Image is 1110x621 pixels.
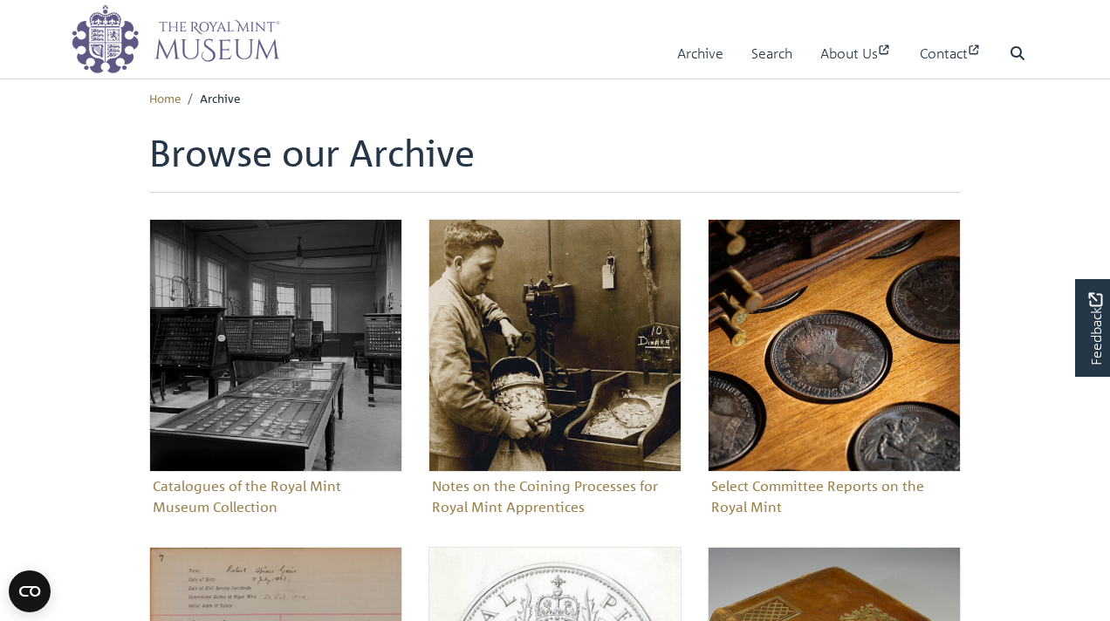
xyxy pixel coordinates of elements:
[920,29,982,78] a: Contact
[200,90,240,106] span: Archive
[428,219,682,472] img: Notes on the Coining Processes for Royal Mint Apprentices
[149,219,402,472] img: Catalogues of the Royal Mint Museum Collection
[149,90,181,106] a: Home
[415,219,695,547] div: Sub-collection
[1085,293,1106,365] span: Feedback
[428,219,682,521] a: Notes on the Coining Processes for Royal Mint Apprentices Notes on the Coining Processes for Roya...
[149,131,961,192] h1: Browse our Archive
[708,219,961,521] a: Select Committee Reports on the Royal Mint Select Committee Reports on the Royal Mint
[708,219,961,472] img: Select Committee Reports on the Royal Mint
[751,29,792,78] a: Search
[695,219,974,547] div: Sub-collection
[71,4,280,74] img: logo_wide.png
[9,570,51,612] button: Open CMP widget
[136,219,415,547] div: Sub-collection
[149,219,402,521] a: Catalogues of the Royal Mint Museum Collection Catalogues of the Royal Mint Museum Collection
[1075,279,1110,377] a: Would you like to provide feedback?
[820,29,892,78] a: About Us
[677,29,723,78] a: Archive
